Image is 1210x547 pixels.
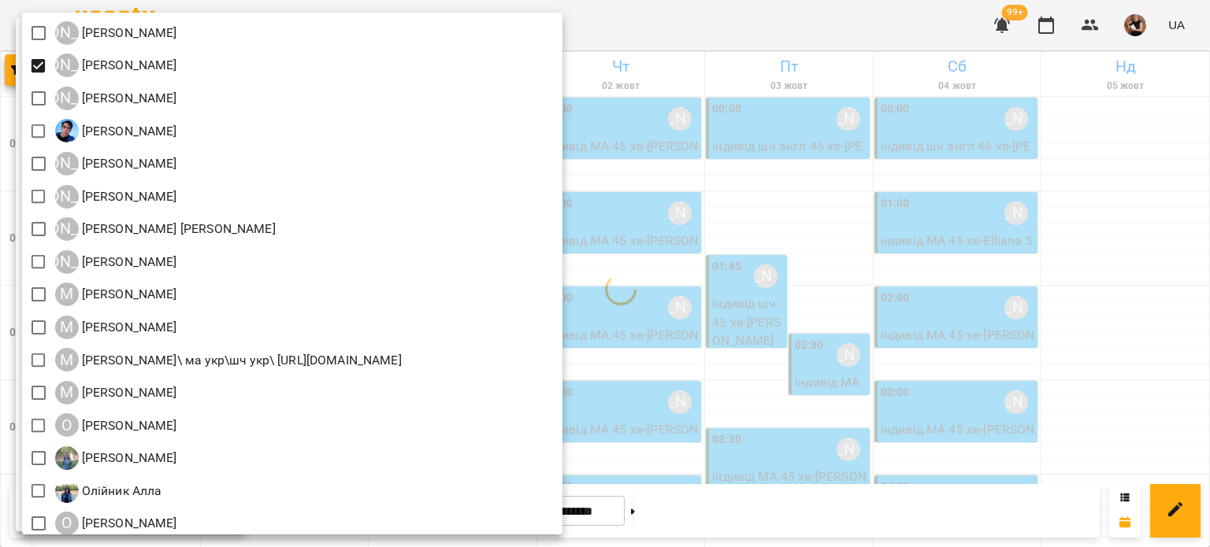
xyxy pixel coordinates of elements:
[55,446,177,470] div: Оладько Марія
[55,185,79,209] div: [PERSON_NAME]
[55,185,177,209] div: Луньова Ганна
[79,514,177,533] p: [PERSON_NAME]
[55,21,177,45] div: Кропотова Антоніна
[55,283,79,306] div: М
[55,87,79,110] div: [PERSON_NAME]
[79,56,177,75] p: [PERSON_NAME]
[55,54,177,77] div: Курбанова Софія
[55,152,177,176] div: Литвин Галина
[55,54,79,77] div: [PERSON_NAME]
[79,351,402,370] p: [PERSON_NAME]\ ма укр\шч укр\ [URL][DOMAIN_NAME]
[55,250,177,274] a: [PERSON_NAME] [PERSON_NAME]
[55,348,402,371] a: М [PERSON_NAME]\ ма укр\шч укр\ [URL][DOMAIN_NAME]
[55,316,177,339] a: М [PERSON_NAME]
[55,152,177,176] a: [PERSON_NAME] [PERSON_NAME]
[55,479,162,503] div: Олійник Алла
[55,21,177,45] a: [PERSON_NAME] [PERSON_NAME]
[55,413,79,437] div: О
[79,318,177,337] p: [PERSON_NAME]
[79,122,177,141] p: [PERSON_NAME]
[55,217,276,241] div: Ліпатьєва Ольга
[55,119,177,142] a: Л [PERSON_NAME]
[55,446,177,470] a: О [PERSON_NAME]
[55,413,177,437] a: О [PERSON_NAME]
[79,253,177,272] p: [PERSON_NAME]
[55,512,79,535] div: О
[55,185,177,209] a: [PERSON_NAME] [PERSON_NAME]
[55,152,79,176] div: [PERSON_NAME]
[79,220,276,238] p: [PERSON_NAME] [PERSON_NAME]
[79,416,177,435] p: [PERSON_NAME]
[55,119,79,142] img: Л
[55,479,162,503] a: О Олійник Алла
[55,316,177,339] div: Медюх Руслана
[79,154,177,173] p: [PERSON_NAME]
[55,119,177,142] div: Легоша Олексій
[55,479,79,503] img: О
[79,449,177,468] p: [PERSON_NAME]
[55,381,79,405] div: М
[79,187,177,206] p: [PERSON_NAME]
[55,512,177,535] div: Олійник Валентин
[55,381,177,405] a: М [PERSON_NAME]
[55,87,177,110] div: Курик Марія
[55,512,177,535] a: О [PERSON_NAME]
[55,316,79,339] div: М
[55,54,177,77] a: [PERSON_NAME] [PERSON_NAME]
[79,24,177,43] p: [PERSON_NAME]
[79,89,177,108] p: [PERSON_NAME]
[55,217,79,241] div: [PERSON_NAME]
[79,285,177,304] p: [PERSON_NAME]
[55,217,276,241] a: [PERSON_NAME] [PERSON_NAME] [PERSON_NAME]
[79,383,177,402] p: [PERSON_NAME]
[55,250,79,274] div: [PERSON_NAME]
[55,250,177,274] div: Лісняк Оксана
[55,283,177,306] a: М [PERSON_NAME]
[79,482,162,501] p: Олійник Алла
[55,283,177,306] div: Марина Альхімович
[55,87,177,110] a: [PERSON_NAME] [PERSON_NAME]
[55,446,79,470] img: О
[55,21,79,45] div: [PERSON_NAME]
[55,348,79,371] div: М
